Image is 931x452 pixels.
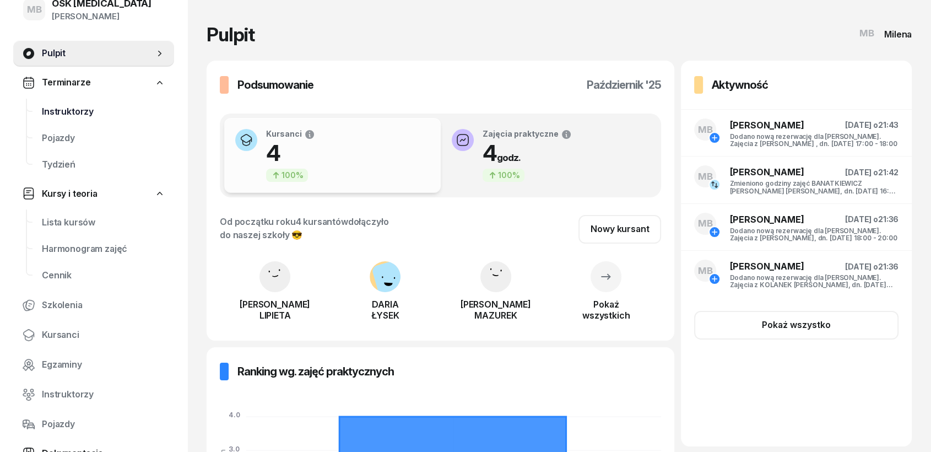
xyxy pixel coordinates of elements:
[33,125,174,152] a: Pojazdy
[878,168,898,177] span: 21:42
[52,9,151,24] div: [PERSON_NAME]
[13,40,174,67] a: Pulpit
[551,299,661,321] div: Pokaż wszystkich
[42,417,165,432] span: Pojazdy
[330,299,440,321] div: DARIA ŁYSEK
[42,131,165,146] span: Pojazdy
[13,70,174,95] a: Terminarze
[878,120,898,130] span: 21:43
[712,76,767,94] h3: Aktywność
[42,216,165,230] span: Lista kursów
[42,46,154,61] span: Pulpit
[266,169,308,182] div: 100%
[729,274,898,288] div: Dodano nową rezerwację dla [PERSON_NAME]. Zajęcia z KOLANEK [PERSON_NAME], dn. [DATE] 16:00 - 18:00
[578,215,661,244] a: Nowy kursant
[33,152,174,178] a: Tydzień
[587,76,661,94] h3: październik '25
[729,261,804,272] span: [PERSON_NAME]
[497,152,521,163] small: godz.
[33,209,174,236] a: Lista kursów
[441,118,657,193] button: Zajęcia praktyczne4godz.100%
[33,99,174,125] a: Instruktorzy
[42,242,165,256] span: Harmonogram zajęć
[42,105,165,119] span: Instruktorzy
[13,411,174,438] a: Pojazdy
[845,214,878,224] span: [DATE] o
[698,125,713,134] span: MB
[42,158,165,172] span: Tydzień
[220,215,388,241] div: Od początku roku dołączyło do naszej szkoły 😎
[220,283,330,321] a: [PERSON_NAME]LIPIETA
[729,214,804,225] span: [PERSON_NAME]
[551,275,661,321] a: Pokażwszystkich
[698,266,713,276] span: MB
[42,187,98,201] span: Kursy i teoria
[884,30,912,39] div: Milena
[845,120,878,130] span: [DATE] o
[441,283,551,321] a: [PERSON_NAME]MAZUREK
[295,216,348,227] span: 4 kursantów
[42,358,165,372] span: Egzaminy
[220,299,330,321] div: [PERSON_NAME] LIPIETA
[591,222,649,236] div: Nowy kursant
[237,363,394,380] h3: Ranking wg. zajęć praktycznych
[224,118,441,193] button: Kursanci4100%
[266,129,315,140] div: Kursanci
[729,133,898,147] div: Dodano nową rezerwację dla [PERSON_NAME]. Zajęcia z [PERSON_NAME] , dn. [DATE] 17:00 - 18:00
[237,76,313,94] h3: Podsumowanie
[762,318,831,332] div: Pokaż wszystko
[33,236,174,262] a: Harmonogram zajęć
[441,299,551,321] div: [PERSON_NAME] MAZUREK
[729,120,804,131] span: [PERSON_NAME]
[729,227,898,241] div: Dodano nową rezerwację dla [PERSON_NAME]. Zajęcia z [PERSON_NAME], dn. [DATE] 18:00 - 20:00
[229,411,240,419] tspan: 4.0
[729,180,898,194] div: Zmieniono godziny zajęć BANATKIEWICZ [PERSON_NAME] [PERSON_NAME], dn. [DATE] 16:00 - 18:00 na 16:...
[33,262,174,289] a: Cennik
[13,292,174,319] a: Szkolenia
[878,214,898,224] span: 21:36
[698,172,713,181] span: MB
[681,61,912,446] a: AktywnośćMB[PERSON_NAME][DATE] o21:43Dodano nową rezerwację dla [PERSON_NAME]. Zajęcia z [PERSON_...
[845,168,878,177] span: [DATE] o
[845,262,878,271] span: [DATE] o
[330,283,440,321] a: DARIAŁYSEK
[207,25,255,44] h1: Pulpit
[698,219,713,228] span: MB
[27,5,42,14] span: MB
[483,140,572,166] h1: 4
[13,181,174,207] a: Kursy i teoria
[42,76,90,90] span: Terminarze
[13,381,174,408] a: Instruktorzy
[42,298,165,313] span: Szkolenia
[13,352,174,378] a: Egzaminy
[483,169,524,182] div: 100%
[694,311,898,340] button: Pokaż wszystko
[878,262,898,271] span: 21:36
[42,268,165,283] span: Cennik
[42,388,165,402] span: Instruktorzy
[13,322,174,348] a: Kursanci
[483,129,572,140] div: Zajęcia praktyczne
[266,140,315,166] h1: 4
[859,29,874,38] span: MB
[729,166,804,177] span: [PERSON_NAME]
[42,328,165,342] span: Kursanci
